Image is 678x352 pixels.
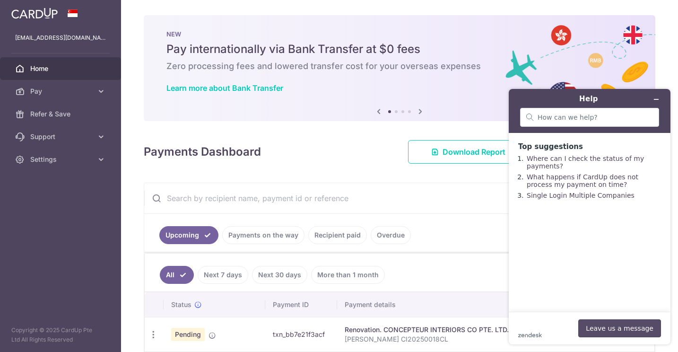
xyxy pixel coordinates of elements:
a: Upcoming [159,226,218,244]
span: Pay [30,87,93,96]
h4: Payments Dashboard [144,143,261,160]
a: Recipient paid [308,226,367,244]
p: [EMAIL_ADDRESS][DOMAIN_NAME] [15,33,106,43]
a: Next 30 days [252,266,307,284]
a: Download Report [408,140,529,164]
iframe: Find more information here [501,81,678,352]
span: Status [171,300,191,309]
a: More than 1 month [311,266,385,284]
span: Download Report [443,146,505,158]
a: Payments on the way [222,226,304,244]
th: Payment ID [265,292,337,317]
span: Support [30,132,93,141]
th: Payment details [337,292,548,317]
span: Home [30,64,93,73]
input: Search by recipient name, payment id or reference [144,183,632,213]
span: Settings [30,155,93,164]
a: Learn more about Bank Transfer [166,83,283,93]
a: All [160,266,194,284]
img: CardUp [11,8,58,19]
a: Next 7 days [198,266,248,284]
span: Help [22,7,41,15]
p: [PERSON_NAME] CI20250018CL [345,334,540,344]
h5: Pay internationally via Bank Transfer at $0 fees [166,42,633,57]
h6: Zero processing fees and lowered transfer cost for your overseas expenses [166,61,633,72]
img: Bank transfer banner [144,15,655,121]
a: Overdue [371,226,411,244]
p: NEW [166,30,633,38]
div: Renovation. CONCEPTEUR INTERIORS CO PTE. LTD. [345,325,540,334]
span: Pending [171,328,205,341]
span: Refer & Save [30,109,93,119]
td: txn_bb7e21f3acf [265,317,337,352]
